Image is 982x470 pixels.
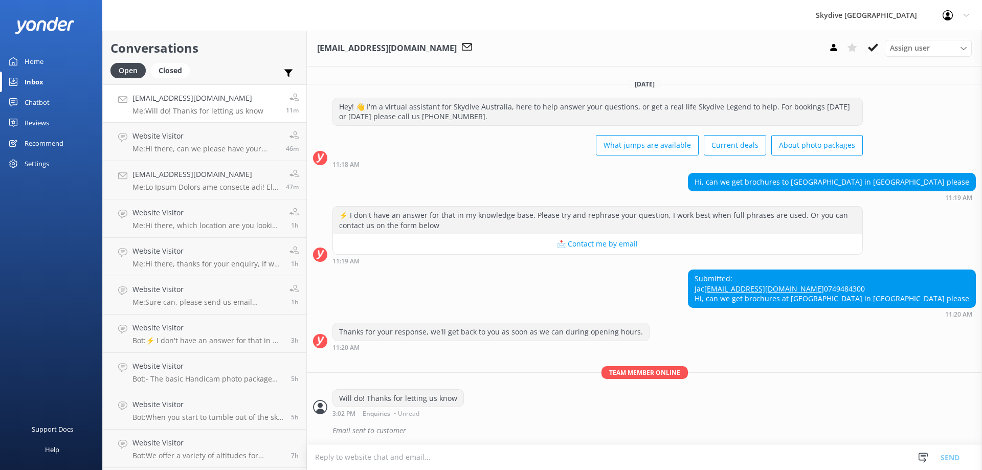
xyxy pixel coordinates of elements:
[333,234,862,254] button: 📩 Contact me by email
[945,195,972,201] strong: 11:19 AM
[688,310,976,318] div: 11:20am 15-Aug-2025 (UTC +10:00) Australia/Brisbane
[151,64,195,76] a: Closed
[688,194,976,201] div: 11:19am 15-Aug-2025 (UTC +10:00) Australia/Brisbane
[132,221,282,230] p: Me: Hi there, which location are you looking for? we can help you to check?
[25,113,49,133] div: Reviews
[132,245,282,257] h4: Website Visitor
[363,411,390,417] span: Enquiries
[317,42,457,55] h3: [EMAIL_ADDRESS][DOMAIN_NAME]
[629,80,661,88] span: [DATE]
[332,345,360,351] strong: 11:20 AM
[890,42,930,54] span: Assign user
[286,106,299,115] span: 03:02pm 15-Aug-2025 (UTC +10:00) Australia/Brisbane
[32,419,73,439] div: Support Docs
[132,451,283,460] p: Bot: We offer a variety of altitudes for skydiving, with all dropzones providing jumps up to 15,0...
[332,411,355,417] strong: 3:02 PM
[333,98,862,125] div: Hey! 👋 I'm a virtual assistant for Skydive Australia, here to help answer your questions, or get ...
[704,284,824,294] a: [EMAIL_ADDRESS][DOMAIN_NAME]
[110,64,151,76] a: Open
[132,144,278,153] p: Me: Hi there, can we please have your booking number please?
[103,353,306,391] a: Website VisitorBot:- The basic Handicam photo package costs $129 per person and includes photos o...
[332,162,360,168] strong: 11:18 AM
[333,207,862,234] div: ⚡ I don't have an answer for that in my knowledge base. Please try and rephrase your question, I ...
[103,238,306,276] a: Website VisitorMe:Hi there, thanks for your enquiry, If we need to cancel a jump due to bad weath...
[132,106,263,116] p: Me: Will do! Thanks for letting us know
[332,422,976,439] div: Email sent to customer
[332,344,650,351] div: 11:20am 15-Aug-2025 (UTC +10:00) Australia/Brisbane
[291,374,299,383] span: 10:06am 15-Aug-2025 (UTC +10:00) Australia/Brisbane
[132,169,278,180] h4: [EMAIL_ADDRESS][DOMAIN_NAME]
[286,183,299,191] span: 02:27pm 15-Aug-2025 (UTC +10:00) Australia/Brisbane
[103,199,306,238] a: Website VisitorMe:Hi there, which location are you looking for? we can help you to check?1h
[945,311,972,318] strong: 11:20 AM
[103,315,306,353] a: Website VisitorBot:⚡ I don't have an answer for that in my knowledge base. Please try and rephras...
[132,93,263,104] h4: [EMAIL_ADDRESS][DOMAIN_NAME]
[688,270,975,307] div: Submitted: Jac 0749484300 Hi, can we get brochures at [GEOGRAPHIC_DATA] in [GEOGRAPHIC_DATA] please
[132,361,283,372] h4: Website Visitor
[132,437,283,449] h4: Website Visitor
[333,323,649,341] div: Thanks for your response, we'll get back to you as soon as we can during opening hours.
[151,63,190,78] div: Closed
[394,411,419,417] span: • Unread
[25,133,63,153] div: Recommend
[132,399,283,410] h4: Website Visitor
[332,161,863,168] div: 11:18am 15-Aug-2025 (UTC +10:00) Australia/Brisbane
[25,153,49,174] div: Settings
[45,439,59,460] div: Help
[132,183,278,192] p: Me: Lo Ipsum Dolors ame consecte adi! El seddoe temp inc utla et doloremagn aliq enimadm, ven qui...
[601,366,688,379] span: Team member online
[332,257,863,264] div: 11:19am 15-Aug-2025 (UTC +10:00) Australia/Brisbane
[132,259,282,268] p: Me: Hi there, thanks for your enquiry, If we need to cancel a jump due to bad weather and you are...
[313,422,976,439] div: 2025-08-15T05:06:21.827
[103,430,306,468] a: Website VisitorBot:We offer a variety of altitudes for skydiving, with all dropzones providing ju...
[103,391,306,430] a: Website VisitorBot:When you start to tumble out of the sky, you know immediately the feeling is u...
[25,72,43,92] div: Inbox
[332,258,360,264] strong: 11:19 AM
[132,374,283,384] p: Bot: - The basic Handicam photo package costs $129 per person and includes photos of your entire ...
[110,63,146,78] div: Open
[332,410,464,417] div: 03:02pm 15-Aug-2025 (UTC +10:00) Australia/Brisbane
[25,92,50,113] div: Chatbot
[132,207,282,218] h4: Website Visitor
[704,135,766,155] button: Current deals
[132,322,283,333] h4: Website Visitor
[103,161,306,199] a: [EMAIL_ADDRESS][DOMAIN_NAME]Me:Lo Ipsum Dolors ame consecte adi! El seddoe temp inc utla et dolor...
[110,38,299,58] h2: Conversations
[132,336,283,345] p: Bot: ⚡ I don't have an answer for that in my knowledge base. Please try and rephrase your questio...
[291,298,299,306] span: 01:33pm 15-Aug-2025 (UTC +10:00) Australia/Brisbane
[103,276,306,315] a: Website VisitorMe:Sure can, please send us email [EMAIL_ADDRESS][DOMAIN_NAME] or call us [PHONE_N...
[291,336,299,345] span: 11:41am 15-Aug-2025 (UTC +10:00) Australia/Brisbane
[291,259,299,268] span: 01:44pm 15-Aug-2025 (UTC +10:00) Australia/Brisbane
[291,451,299,460] span: 08:12am 15-Aug-2025 (UTC +10:00) Australia/Brisbane
[132,284,282,295] h4: Website Visitor
[596,135,699,155] button: What jumps are available
[103,123,306,161] a: Website VisitorMe:Hi there, can we please have your booking number please?46m
[286,144,299,153] span: 02:27pm 15-Aug-2025 (UTC +10:00) Australia/Brisbane
[132,413,283,422] p: Bot: When you start to tumble out of the sky, you know immediately the feeling is unbeatable. Irr...
[688,173,975,191] div: Hi, can we get brochures to [GEOGRAPHIC_DATA] in [GEOGRAPHIC_DATA] please
[25,51,43,72] div: Home
[291,413,299,421] span: 09:19am 15-Aug-2025 (UTC +10:00) Australia/Brisbane
[132,130,278,142] h4: Website Visitor
[132,298,282,307] p: Me: Sure can, please send us email [EMAIL_ADDRESS][DOMAIN_NAME] or call us [PHONE_NUMBER]
[885,40,972,56] div: Assign User
[333,390,463,407] div: Will do! Thanks for letting us know
[771,135,863,155] button: About photo packages
[291,221,299,230] span: 01:45pm 15-Aug-2025 (UTC +10:00) Australia/Brisbane
[103,84,306,123] a: [EMAIL_ADDRESS][DOMAIN_NAME]Me:Will do! Thanks for letting us know11m
[15,17,74,34] img: yonder-white-logo.png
